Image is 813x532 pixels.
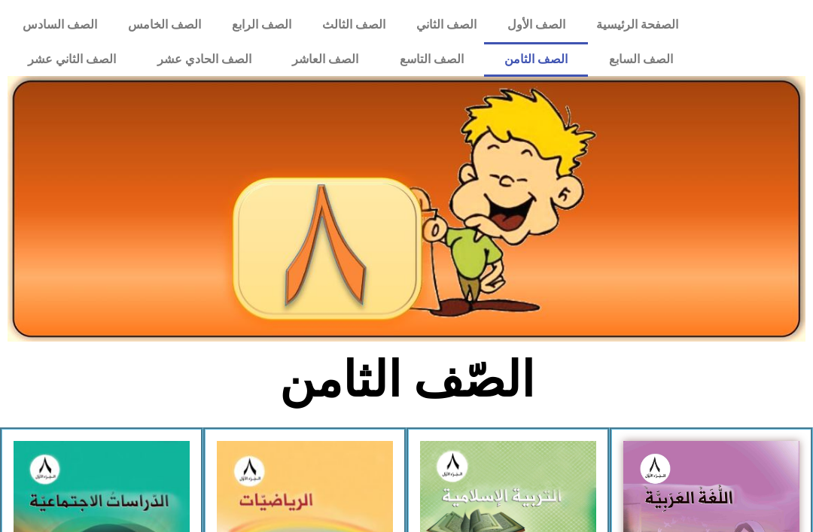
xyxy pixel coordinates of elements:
[136,42,272,77] a: الصف الحادي عشر
[8,8,113,42] a: الصف السادس
[307,8,401,42] a: الصف الثالث
[484,42,589,77] a: الصف الثامن
[492,8,580,42] a: الصف الأول
[113,8,217,42] a: الصف الخامس
[379,42,484,77] a: الصف التاسع
[272,42,379,77] a: الصف العاشر
[158,351,656,409] h2: الصّف الثامن
[588,42,693,77] a: الصف السابع
[400,8,492,42] a: الصف الثاني
[8,42,137,77] a: الصف الثاني عشر
[580,8,693,42] a: الصفحة الرئيسية
[217,8,307,42] a: الصف الرابع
